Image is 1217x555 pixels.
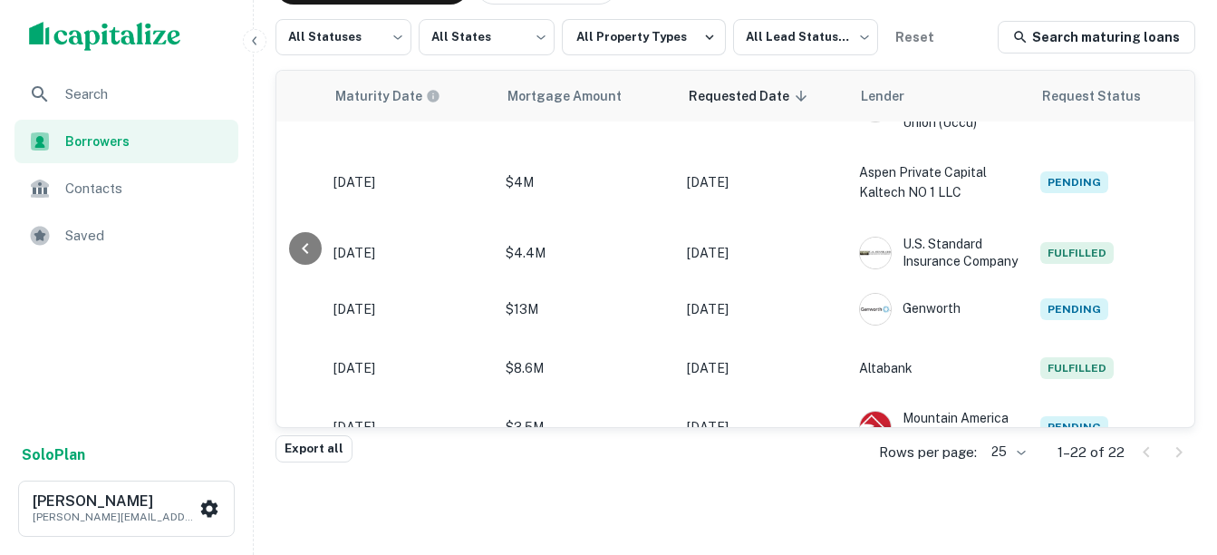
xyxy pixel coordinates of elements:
[1042,85,1165,107] span: Request Status
[335,86,464,106] span: Maturity dates displayed may be estimated. Please contact the lender for the most accurate maturi...
[506,172,669,192] p: $4M
[860,412,891,443] img: picture
[506,417,669,437] p: $3.5M
[18,481,235,537] button: [PERSON_NAME][PERSON_NAME][EMAIL_ADDRESS][DOMAIN_NAME]
[324,71,497,122] th: Maturity dates displayed may be estimated. Please contact the lender for the most accurate maturi...
[687,172,841,192] p: [DATE]
[859,162,1022,202] p: Aspen Private Capital Kaltech NO 1 LLC
[998,21,1195,54] a: Search maturing loans
[65,225,227,247] span: Saved
[687,417,841,437] p: [DATE]
[859,236,1022,268] div: U.s. Standard Insurance Company
[1126,410,1217,497] iframe: Chat Widget
[22,444,85,466] a: SoloPlan
[1040,298,1108,320] span: Pending
[506,243,669,263] p: $4.4M
[275,435,353,462] button: Export all
[733,14,878,61] div: All Lead Statuses
[859,293,1022,326] div: Genworth
[14,167,238,210] a: Contacts
[507,85,645,107] span: Mortgage Amount
[562,19,726,55] button: All Property Types
[333,358,488,378] p: [DATE]
[689,85,813,107] span: Requested Date
[1058,442,1125,463] p: 1–22 of 22
[1040,242,1114,264] span: Fulfilled
[687,358,841,378] p: [DATE]
[65,131,227,151] span: Borrowers
[419,14,555,61] div: All States
[984,439,1029,465] div: 25
[335,86,422,106] h6: Maturity Date
[333,299,488,319] p: [DATE]
[861,85,928,107] span: Lender
[275,14,411,61] div: All Statuses
[14,214,238,258] a: Saved
[506,358,669,378] p: $8.6M
[1031,71,1194,122] th: Request Status
[687,243,841,263] p: [DATE]
[14,120,238,163] a: Borrowers
[33,494,196,509] h6: [PERSON_NAME]
[333,417,488,437] p: [DATE]
[65,178,227,200] span: Contacts
[333,172,488,192] p: [DATE]
[678,71,850,122] th: Requested Date
[860,294,891,325] img: picture
[850,71,1031,122] th: Lender
[1040,171,1108,193] span: Pending
[22,446,85,463] strong: Solo Plan
[1040,416,1108,438] span: Pending
[885,19,943,55] button: Reset
[29,22,181,51] img: capitalize-logo.png
[333,243,488,263] p: [DATE]
[687,299,841,319] p: [DATE]
[14,73,238,116] a: Search
[860,238,891,268] img: picture
[33,509,196,525] p: [PERSON_NAME][EMAIL_ADDRESS][DOMAIN_NAME]
[859,358,1022,378] p: Altabank
[65,83,227,105] span: Search
[859,410,1022,443] div: Mountain America Credit Union
[879,442,977,463] p: Rows per page:
[335,86,440,106] div: Maturity dates displayed may be estimated. Please contact the lender for the most accurate maturi...
[506,299,669,319] p: $13M
[497,71,678,122] th: Mortgage Amount
[1040,357,1114,379] span: Fulfilled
